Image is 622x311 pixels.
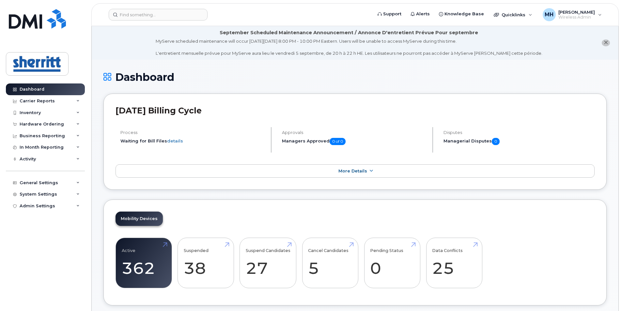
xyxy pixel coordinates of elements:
[103,71,607,83] h1: Dashboard
[122,242,166,285] a: Active 362
[282,138,427,145] h5: Managers Approved
[330,138,346,145] span: 0 of 0
[443,138,595,145] h5: Managerial Disputes
[167,138,183,143] a: details
[120,130,265,135] h4: Process
[370,242,414,285] a: Pending Status 0
[308,242,352,285] a: Cancel Candidates 5
[184,242,228,285] a: Suspended 38
[282,130,427,135] h4: Approvals
[492,138,500,145] span: 0
[432,242,476,285] a: Data Conflicts 25
[220,29,478,36] div: September Scheduled Maintenance Announcement / Annonce D'entretient Prévue Pour septembre
[246,242,290,285] a: Suspend Candidates 27
[116,212,163,226] a: Mobility Devices
[602,39,610,46] button: close notification
[156,38,542,56] div: MyServe scheduled maintenance will occur [DATE][DATE] 8:00 PM - 10:00 PM Eastern. Users will be u...
[120,138,265,144] li: Waiting for Bill Files
[338,169,367,173] span: More Details
[116,106,595,115] h2: [DATE] Billing Cycle
[443,130,595,135] h4: Disputes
